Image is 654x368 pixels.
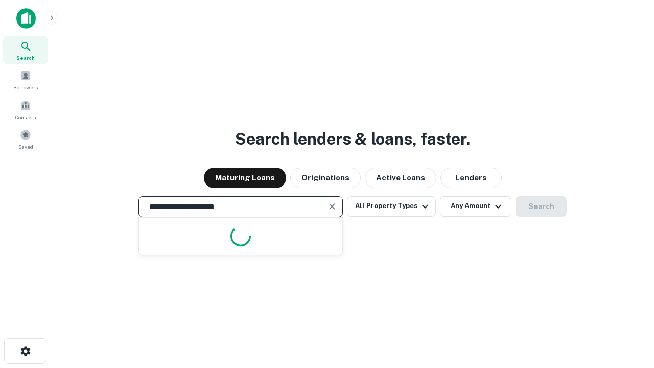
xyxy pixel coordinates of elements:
[603,254,654,303] iframe: Chat Widget
[235,127,470,151] h3: Search lenders & loans, faster.
[3,96,48,123] a: Contacts
[204,168,286,188] button: Maturing Loans
[3,66,48,94] a: Borrowers
[13,83,38,91] span: Borrowers
[440,196,511,217] button: Any Amount
[15,113,36,121] span: Contacts
[3,36,48,64] a: Search
[440,168,502,188] button: Lenders
[16,54,35,62] span: Search
[365,168,436,188] button: Active Loans
[325,199,339,214] button: Clear
[347,196,436,217] button: All Property Types
[18,143,33,151] span: Saved
[290,168,361,188] button: Originations
[16,8,36,29] img: capitalize-icon.png
[3,125,48,153] a: Saved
